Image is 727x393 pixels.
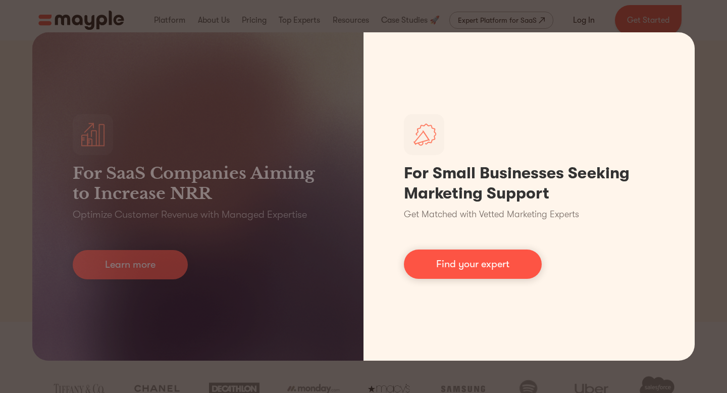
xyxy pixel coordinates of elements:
p: Get Matched with Vetted Marketing Experts [404,208,579,221]
a: Find your expert [404,250,542,279]
h1: For Small Businesses Seeking Marketing Support [404,163,654,204]
a: Learn more [73,250,188,279]
h3: For SaaS Companies Aiming to Increase NRR [73,163,323,204]
p: Optimize Customer Revenue with Managed Expertise [73,208,307,222]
